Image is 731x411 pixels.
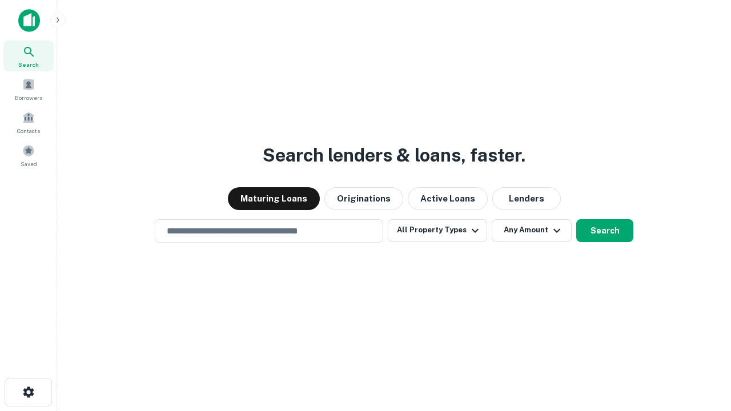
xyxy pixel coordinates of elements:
[674,320,731,374] iframe: Chat Widget
[18,9,40,32] img: capitalize-icon.png
[21,159,37,168] span: Saved
[408,187,488,210] button: Active Loans
[3,74,54,104] a: Borrowers
[18,60,39,69] span: Search
[492,187,561,210] button: Lenders
[17,126,40,135] span: Contacts
[15,93,42,102] span: Borrowers
[228,187,320,210] button: Maturing Loans
[3,140,54,171] a: Saved
[3,41,54,71] a: Search
[324,187,403,210] button: Originations
[388,219,487,242] button: All Property Types
[576,219,633,242] button: Search
[263,142,525,169] h3: Search lenders & loans, faster.
[492,219,572,242] button: Any Amount
[3,107,54,138] a: Contacts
